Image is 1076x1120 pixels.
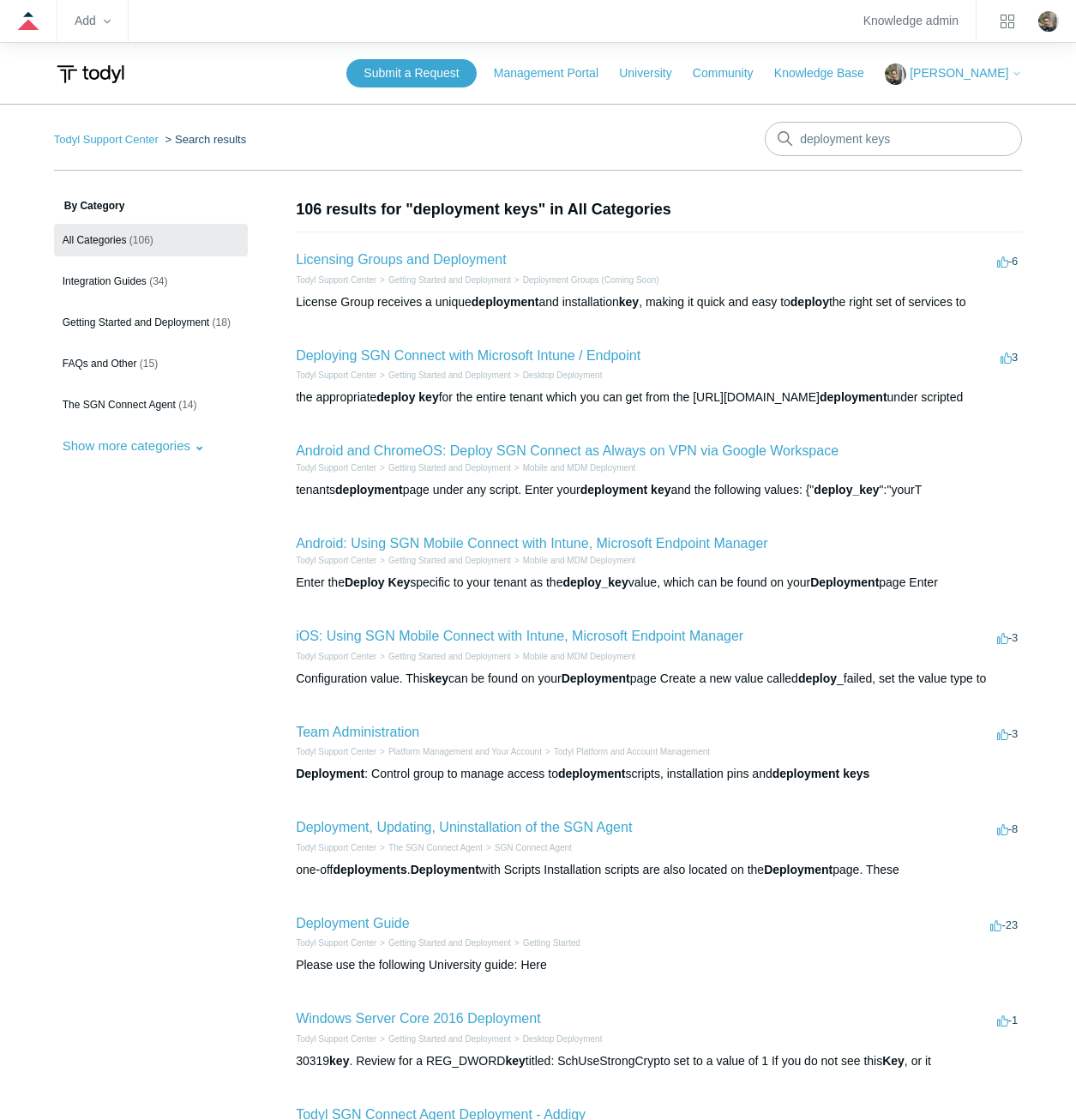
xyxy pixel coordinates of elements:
[335,483,403,497] em: deployment
[1001,351,1018,364] span: 3
[511,274,659,286] li: Deployment Groups (Coming Soon)
[54,133,162,146] li: Todyl Support Center
[523,652,636,661] a: Mobile and MDM Deployment
[296,554,376,567] li: Todyl Support Center
[149,275,167,287] span: (34)
[523,938,580,948] a: Getting Started
[495,843,572,852] a: SGN Connect Agent
[388,556,511,565] a: Getting Started and Deployment
[296,820,632,834] a: Deployment, Updating, Uninstallation of the SGN Agent
[296,252,506,267] a: Licensing Groups and Deployment
[296,670,1022,688] div: Configuration value. This can be found on your page Create a new value called _failed, set the va...
[75,16,111,26] zd-hc-trigger: Add
[296,843,376,852] a: Todyl Support Center
[296,956,1022,974] div: Please use the following University guide: Here
[523,275,659,285] a: Deployment Groups (Coming Soon)
[162,133,247,146] li: Search results
[511,936,580,949] li: Getting Started
[296,275,376,285] a: Todyl Support Center
[511,1033,603,1045] li: Desktop Deployment
[63,316,209,328] span: Getting Started and Deployment
[810,575,879,589] em: Deployment
[1038,11,1059,32] img: user avatar
[346,59,476,87] a: Submit a Request
[296,574,1022,592] div: Enter the specific to your tenant as the value, which can be found on your page Enter
[511,650,636,663] li: Mobile and MDM Deployment
[63,358,137,370] span: FAQs and Other
[765,122,1022,156] input: Search
[296,388,1022,406] div: the appropriate for the entire tenant which you can get from the [URL][DOMAIN_NAME] under scripted
[129,234,153,246] span: (106)
[814,483,879,497] em: deploy_key
[693,64,771,82] a: Community
[296,861,1022,879] div: one-off . with Scripts Installation scripts are also located on the page. These
[790,295,829,309] em: deploy
[54,198,248,214] h3: By Category
[997,822,1019,835] span: -8
[296,629,743,643] a: iOS: Using SGN Mobile Connect with Intune, Microsoft Endpoint Manager
[296,463,376,473] a: Todyl Support Center
[619,295,639,309] em: key
[554,747,710,756] a: Todyl Platform and Account Management
[997,1014,1019,1027] span: -1
[296,650,376,663] li: Todyl Support Center
[388,370,511,380] a: Getting Started and Deployment
[558,767,626,780] em: deployment
[345,575,410,589] em: Deploy Key
[329,1054,349,1068] em: key
[997,631,1019,644] span: -3
[63,234,127,246] span: All Categories
[990,918,1018,931] span: -23
[376,650,511,663] li: Getting Started and Deployment
[542,745,710,758] li: Todyl Platform and Account Management
[472,295,539,309] em: deployment
[910,66,1008,80] span: [PERSON_NAME]
[140,358,158,370] span: (15)
[764,863,833,876] em: Deployment
[54,265,248,298] a: Integration Guides (34)
[511,554,636,567] li: Mobile and MDM Deployment
[863,16,959,26] a: Knowledge admin
[296,1033,376,1045] li: Todyl Support Center
[54,133,159,146] a: Todyl Support Center
[388,843,483,852] a: The SGN Connect Agent
[580,483,671,497] em: deployment key
[54,347,248,380] a: FAQs and Other (15)
[296,652,376,661] a: Todyl Support Center
[296,745,376,758] li: Todyl Support Center
[296,1052,1022,1070] div: 30319 . Review for a REG_DWORD titled: SchUseStrongCrypto set to a value of 1 If you do not see t...
[296,765,1022,783] div: : Control group to manage access to scripts, installation pins and
[388,463,511,473] a: Getting Started and Deployment
[54,224,248,256] a: All Categories (106)
[511,461,636,474] li: Mobile and MDM Deployment
[494,64,616,82] a: Management Portal
[798,671,837,685] em: deploy
[296,938,376,948] a: Todyl Support Center
[63,399,176,411] span: The SGN Connect Agent
[63,275,147,287] span: Integration Guides
[296,936,376,949] li: Todyl Support Center
[388,747,542,756] a: Platform Management and Your Account
[296,370,376,380] a: Todyl Support Center
[774,64,881,82] a: Knowledge Base
[296,725,419,739] a: Team Administration
[54,306,248,339] a: Getting Started and Deployment (18)
[523,556,636,565] a: Mobile and MDM Deployment
[296,198,1022,221] h1: 106 results for "deployment keys" in All Categories
[562,671,630,685] em: Deployment
[411,863,479,876] em: Deployment
[296,481,1022,499] div: tenants page under any script. Enter your and the following values: {" ":"yourT
[388,652,511,661] a: Getting Started and Deployment
[376,1033,511,1045] li: Getting Started and Deployment
[376,369,511,382] li: Getting Started and Deployment
[997,255,1019,268] span: -6
[296,536,768,551] a: Android: Using SGN Mobile Connect with Intune, Microsoft Endpoint Manager
[376,745,542,758] li: Platform Management and Your Account
[882,1054,905,1068] em: Key
[296,767,364,780] em: Deployment
[376,554,511,567] li: Getting Started and Deployment
[178,399,196,411] span: (14)
[376,461,511,474] li: Getting Started and Deployment
[296,1011,540,1026] a: Windows Server Core 2016 Deployment
[1038,11,1059,32] zd-hc-trigger: Click your profile icon to open the profile menu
